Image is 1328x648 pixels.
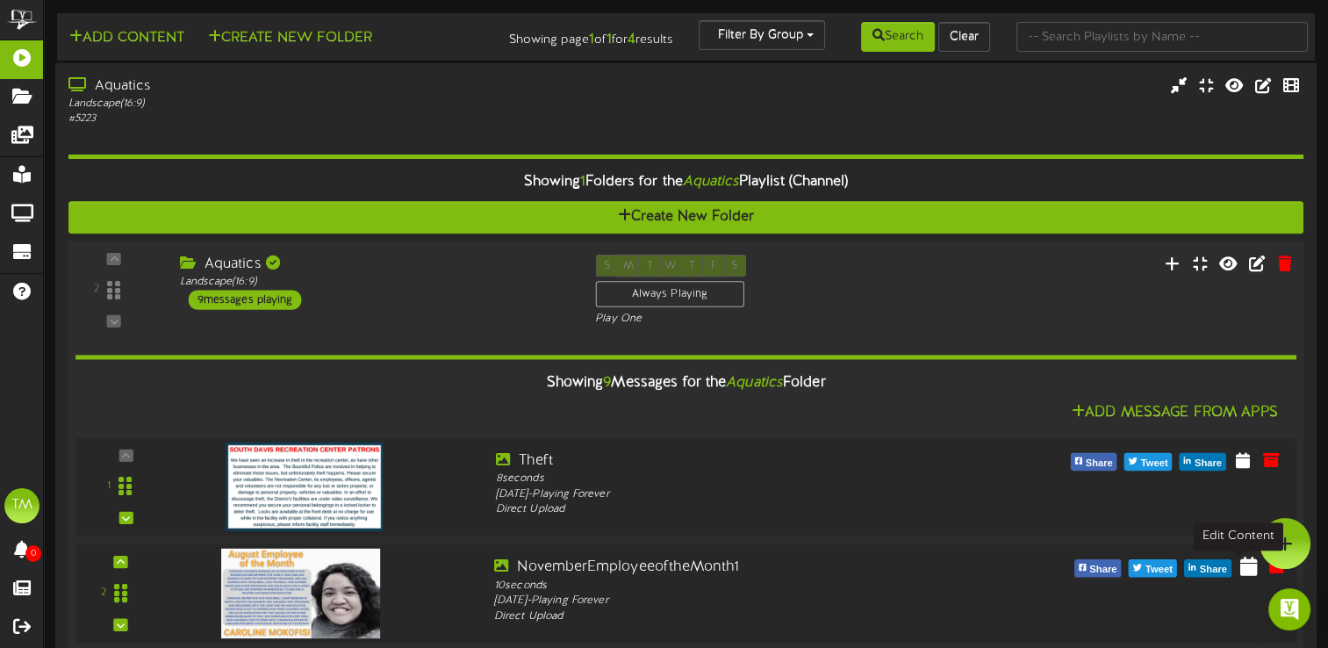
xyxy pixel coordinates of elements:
[221,548,381,637] img: 033efaea-3a05-4d12-94c4-8024879964df.png
[682,174,738,190] i: Aquatics
[699,20,825,50] button: Filter By Group
[1066,402,1283,424] button: Add Message From Apps
[580,174,585,190] span: 1
[726,375,783,391] i: Aquatics
[25,545,41,562] span: 0
[1142,560,1176,580] span: Tweet
[68,97,568,112] div: Landscape ( 16:9 )
[494,578,981,594] div: 10 seconds
[588,32,593,47] strong: 1
[595,281,743,307] div: Always Playing
[494,608,981,624] div: Direct Upload
[494,594,981,609] div: [DATE] - Playing Forever
[494,558,981,578] div: NovemberEmployeeoftheMonth1
[1268,588,1310,630] div: Open Intercom Messenger
[606,32,611,47] strong: 1
[496,451,978,472] div: Theft
[62,364,1310,402] div: Showing Messages for the Folder
[1196,560,1231,580] span: Share
[68,76,568,97] div: Aquatics
[496,501,978,516] div: Direct Upload
[203,27,377,49] button: Create New Folder
[1138,454,1172,473] span: Tweet
[68,112,568,126] div: # 5223
[1016,22,1308,52] input: -- Search Playlists by Name --
[474,20,686,50] div: Showing page of for results
[595,312,880,327] div: Play One
[1184,559,1231,577] button: Share
[627,32,635,47] strong: 4
[938,22,990,52] button: Clear
[496,472,978,486] div: 8 seconds
[603,375,611,391] span: 9
[4,488,39,523] div: TM
[226,442,384,530] img: a9555116-c918-487e-b2f3-d82bcad4bd00.png
[55,163,1317,201] div: Showing Folders for the Playlist (Channel)
[1124,453,1173,471] button: Tweet
[64,27,190,49] button: Add Content
[1081,454,1116,473] span: Share
[1129,559,1177,577] button: Tweet
[179,255,568,275] div: Aquatics
[1180,453,1226,471] button: Share
[68,201,1303,234] button: Create New Folder
[1086,560,1120,580] span: Share
[189,290,302,309] div: 9 messages playing
[1070,453,1116,471] button: Share
[1074,559,1122,577] button: Share
[496,486,978,501] div: [DATE] - Playing Forever
[1191,454,1225,473] span: Share
[861,22,935,52] button: Search
[179,275,568,290] div: Landscape ( 16:9 )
